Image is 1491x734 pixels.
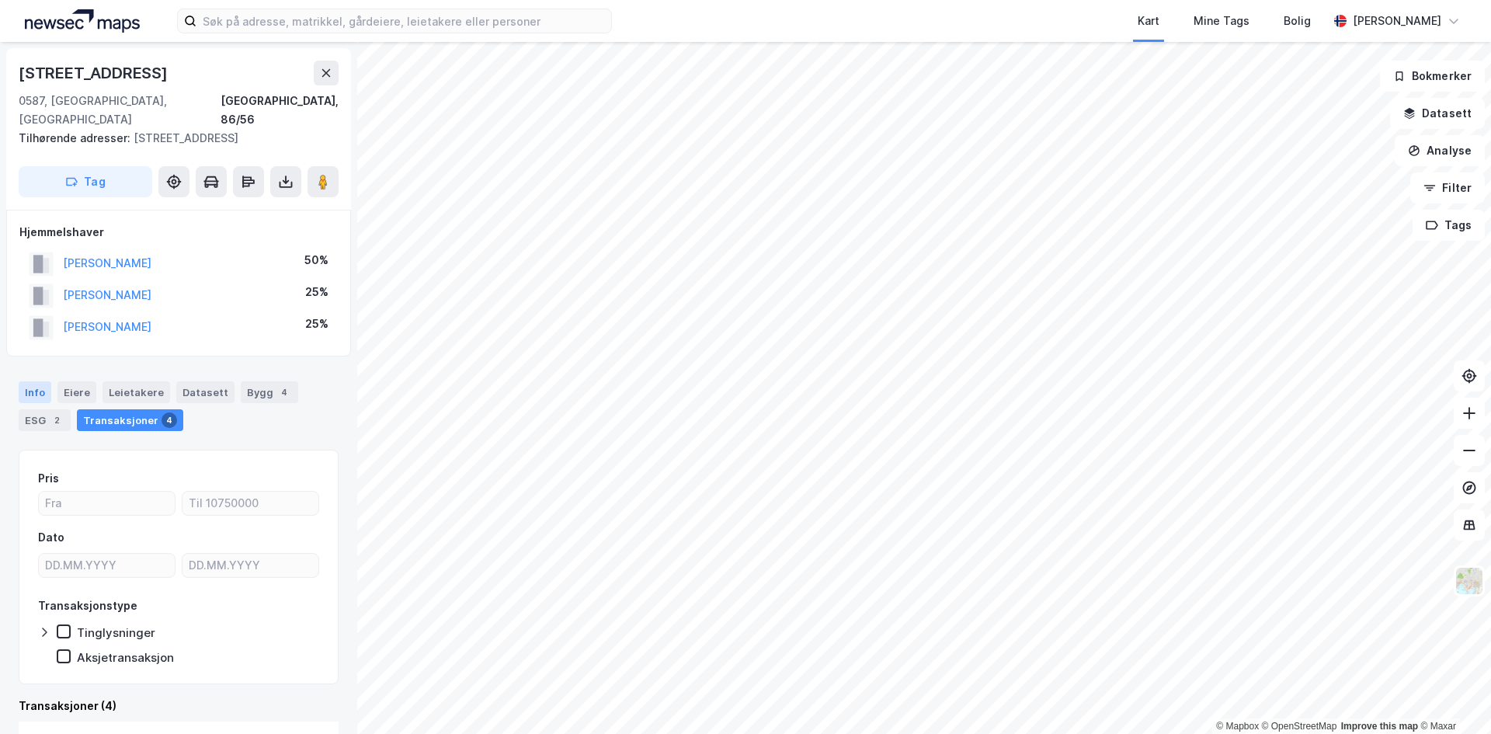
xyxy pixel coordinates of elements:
div: Eiere [57,381,96,403]
img: Z [1455,566,1484,596]
input: DD.MM.YYYY [39,554,175,577]
div: Dato [38,528,64,547]
div: Leietakere [103,381,170,403]
button: Tag [19,166,152,197]
div: Kart [1138,12,1159,30]
div: Hjemmelshaver [19,223,338,242]
div: [STREET_ADDRESS] [19,61,171,85]
div: Datasett [176,381,235,403]
div: [GEOGRAPHIC_DATA], 86/56 [221,92,339,129]
div: Mine Tags [1194,12,1249,30]
div: Transaksjoner (4) [19,697,339,715]
button: Bokmerker [1380,61,1485,92]
div: Tinglysninger [77,625,155,640]
div: 25% [305,315,328,333]
input: DD.MM.YYYY [182,554,318,577]
div: Pris [38,469,59,488]
button: Tags [1413,210,1485,241]
span: Tilhørende adresser: [19,131,134,144]
div: 2 [49,412,64,428]
div: 4 [162,412,177,428]
div: Aksjetransaksjon [77,650,174,665]
div: Info [19,381,51,403]
div: Transaksjoner [77,409,183,431]
img: logo.a4113a55bc3d86da70a041830d287a7e.svg [25,9,140,33]
div: [STREET_ADDRESS] [19,129,326,148]
a: Improve this map [1341,721,1418,732]
input: Fra [39,492,175,515]
input: Til 10750000 [182,492,318,515]
div: 0587, [GEOGRAPHIC_DATA], [GEOGRAPHIC_DATA] [19,92,221,129]
div: 50% [304,251,328,270]
div: 4 [276,384,292,400]
button: Analyse [1395,135,1485,166]
a: Mapbox [1216,721,1259,732]
div: ESG [19,409,71,431]
div: Transaksjonstype [38,597,137,615]
div: Bygg [241,381,298,403]
input: Søk på adresse, matrikkel, gårdeiere, leietakere eller personer [196,9,611,33]
div: [PERSON_NAME] [1353,12,1441,30]
div: 25% [305,283,328,301]
button: Filter [1410,172,1485,204]
a: OpenStreetMap [1262,721,1337,732]
div: Kontrollprogram for chat [1413,659,1491,734]
button: Datasett [1390,98,1485,129]
iframe: Chat Widget [1413,659,1491,734]
div: Bolig [1284,12,1311,30]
